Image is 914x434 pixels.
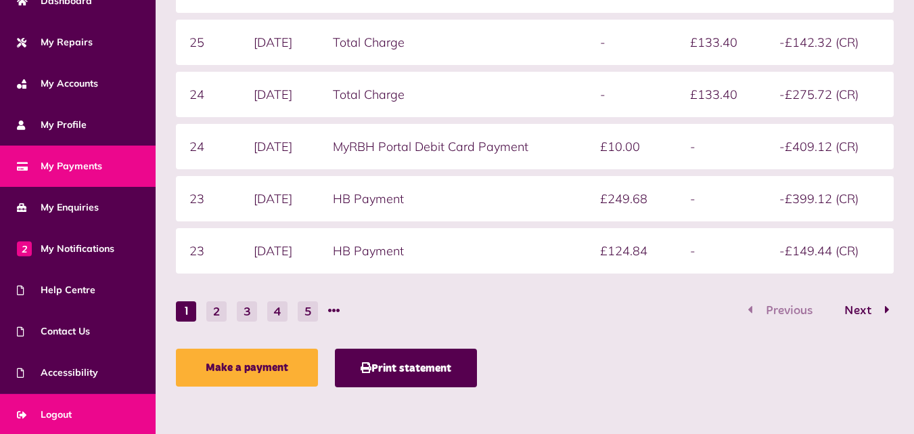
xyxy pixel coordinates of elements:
[176,20,240,65] td: 25
[319,124,587,169] td: MyRBH Portal Debit Card Payment
[319,72,587,117] td: Total Charge
[766,20,894,65] td: -£142.32 (CR)
[677,124,766,169] td: -
[587,124,676,169] td: £10.00
[335,349,477,387] button: Print statement
[677,20,766,65] td: £133.40
[830,301,894,321] button: Go to page 2
[176,349,318,387] a: Make a payment
[240,20,319,65] td: [DATE]
[17,200,99,215] span: My Enquiries
[176,72,240,117] td: 24
[240,228,319,274] td: [DATE]
[319,20,587,65] td: Total Charge
[766,228,894,274] td: -£149.44 (CR)
[834,305,882,317] span: Next
[587,176,676,221] td: £249.68
[176,124,240,169] td: 24
[17,408,72,422] span: Logout
[298,301,318,322] button: Go to page 5
[17,241,32,256] span: 2
[240,124,319,169] td: [DATE]
[237,301,257,322] button: Go to page 3
[17,324,90,339] span: Contact Us
[766,124,894,169] td: -£409.12 (CR)
[267,301,288,322] button: Go to page 4
[677,228,766,274] td: -
[17,35,93,49] span: My Repairs
[319,228,587,274] td: HB Payment
[17,118,87,132] span: My Profile
[319,176,587,221] td: HB Payment
[17,283,95,297] span: Help Centre
[240,72,319,117] td: [DATE]
[17,242,114,256] span: My Notifications
[677,72,766,117] td: £133.40
[587,20,676,65] td: -
[766,176,894,221] td: -£399.12 (CR)
[17,366,98,380] span: Accessibility
[176,176,240,221] td: 23
[766,72,894,117] td: -£275.72 (CR)
[176,228,240,274] td: 23
[17,77,98,91] span: My Accounts
[587,72,676,117] td: -
[677,176,766,221] td: -
[587,228,676,274] td: £124.84
[240,176,319,221] td: [DATE]
[17,159,102,173] span: My Payments
[206,301,227,322] button: Go to page 2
